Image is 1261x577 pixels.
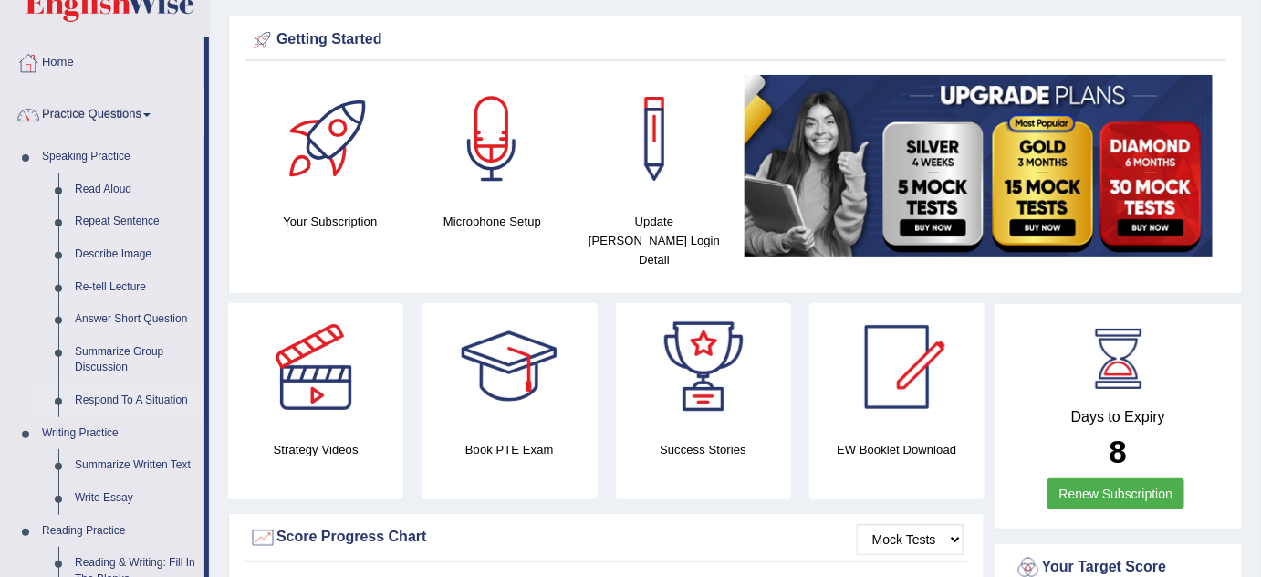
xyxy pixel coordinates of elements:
[421,212,565,231] h4: Microphone Setup
[67,384,204,417] a: Respond To A Situation
[249,26,1222,54] div: Getting Started
[67,449,204,482] a: Summarize Written Text
[1110,434,1127,469] b: 8
[67,173,204,206] a: Read Aloud
[34,141,204,173] a: Speaking Practice
[67,336,204,384] a: Summarize Group Discussion
[67,482,204,515] a: Write Essay
[745,75,1213,257] img: small5.jpg
[67,238,204,271] a: Describe Image
[34,417,204,450] a: Writing Practice
[809,440,985,459] h4: EW Booklet Download
[67,271,204,304] a: Re-tell Lecture
[228,440,403,459] h4: Strategy Videos
[1,89,204,135] a: Practice Questions
[1047,478,1185,509] a: Renew Subscription
[616,440,791,459] h4: Success Stories
[67,303,204,336] a: Answer Short Question
[258,212,402,231] h4: Your Subscription
[422,440,597,459] h4: Book PTE Exam
[582,212,726,269] h4: Update [PERSON_NAME] Login Detail
[1015,409,1222,425] h4: Days to Expiry
[1,37,204,83] a: Home
[67,205,204,238] a: Repeat Sentence
[34,515,204,548] a: Reading Practice
[249,524,964,551] div: Score Progress Chart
